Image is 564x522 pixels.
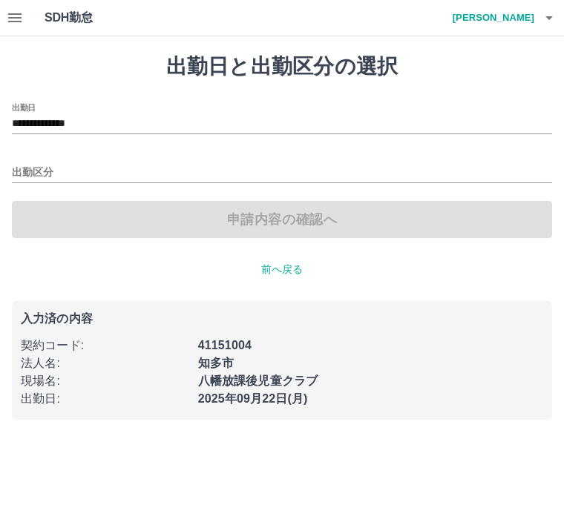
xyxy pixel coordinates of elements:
p: 入力済の内容 [21,313,543,325]
b: 2025年09月22日(月) [198,392,308,405]
p: 契約コード : [21,337,189,354]
b: 知多市 [198,357,234,369]
b: 41151004 [198,339,252,351]
label: 出勤日 [12,102,36,113]
p: 前へ戻る [12,262,552,277]
b: 八幡放課後児童クラブ [198,374,318,387]
h1: 出勤日と出勤区分の選択 [12,54,552,79]
p: 出勤日 : [21,390,189,408]
p: 現場名 : [21,372,189,390]
p: 法人名 : [21,354,189,372]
